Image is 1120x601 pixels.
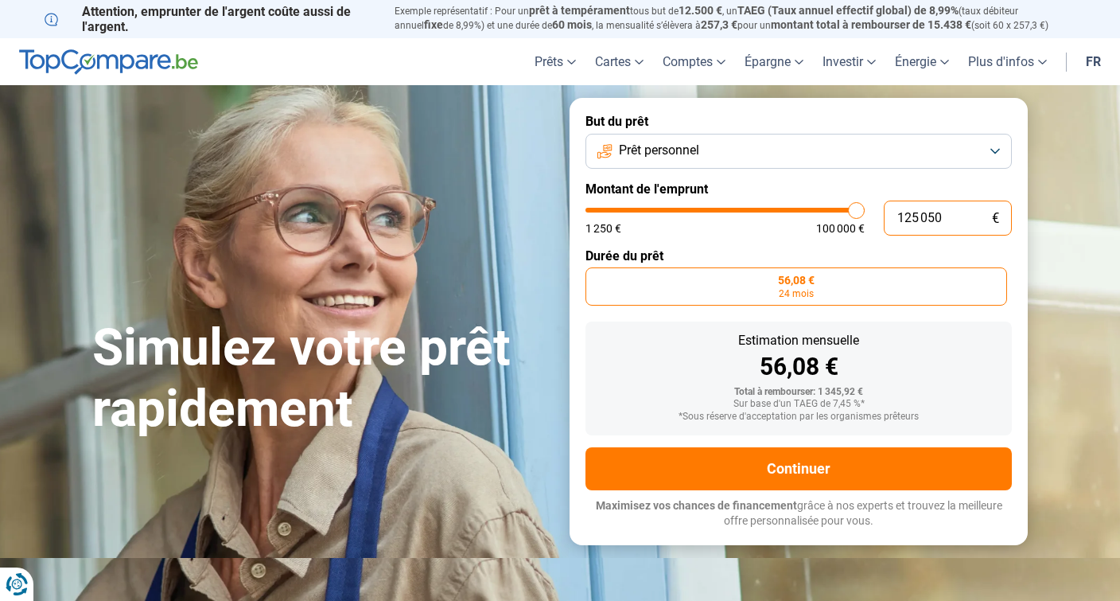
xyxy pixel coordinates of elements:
a: Prêts [525,38,585,85]
span: 56,08 € [778,275,815,286]
div: Estimation mensuelle [598,334,999,347]
span: prêt à tempérament [529,4,630,17]
div: Sur base d'un TAEG de 7,45 %* [598,399,999,410]
span: 60 mois [552,18,592,31]
a: Investir [813,38,885,85]
span: montant total à rembourser de 15.438 € [771,18,971,31]
p: grâce à nos experts et trouvez la meilleure offre personnalisée pour vous. [585,498,1012,529]
label: Durée du prêt [585,248,1012,263]
span: 1 250 € [585,223,621,234]
img: TopCompare [19,49,198,75]
div: 56,08 € [598,355,999,379]
p: Attention, emprunter de l'argent coûte aussi de l'argent. [45,4,375,34]
label: But du prêt [585,114,1012,129]
a: Épargne [735,38,813,85]
span: 12.500 € [679,4,722,17]
button: Continuer [585,447,1012,490]
span: 257,3 € [701,18,737,31]
div: Total à rembourser: 1 345,92 € [598,387,999,398]
button: Prêt personnel [585,134,1012,169]
a: Cartes [585,38,653,85]
span: fixe [424,18,443,31]
p: Exemple représentatif : Pour un tous but de , un (taux débiteur annuel de 8,99%) et une durée de ... [395,4,1075,33]
label: Montant de l'emprunt [585,181,1012,197]
div: *Sous réserve d'acceptation par les organismes prêteurs [598,412,999,423]
a: fr [1076,38,1110,85]
a: Comptes [653,38,735,85]
h1: Simulez votre prêt rapidement [92,318,550,440]
span: 24 mois [779,289,814,299]
span: 100 000 € [816,223,865,234]
a: Énergie [885,38,959,85]
a: Plus d'infos [959,38,1056,85]
span: TAEG (Taux annuel effectif global) de 8,99% [737,4,959,17]
span: Prêt personnel [619,142,699,159]
span: € [992,212,999,225]
span: Maximisez vos chances de financement [596,499,797,512]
